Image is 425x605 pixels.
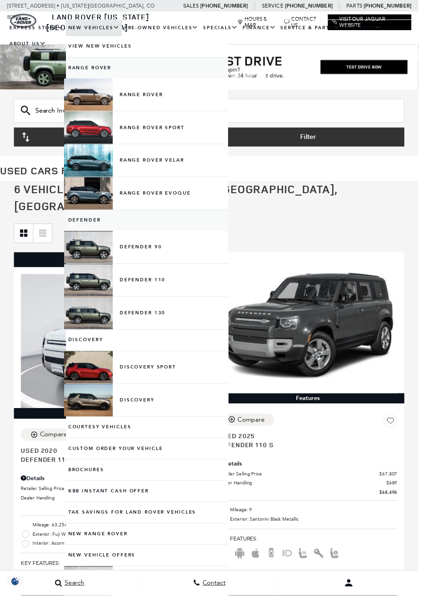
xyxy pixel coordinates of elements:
[238,558,249,564] span: Android Auto
[261,73,270,82] span: Go to slide 9
[67,113,232,146] a: Range Rover Sport
[241,422,269,431] div: Compare
[222,542,404,553] span: Key Features :
[67,357,232,390] a: Discovery Sport
[63,589,86,597] span: Search
[67,467,232,488] a: Brochures
[234,73,244,82] span: Go to slide 7
[67,213,232,235] a: Defender
[67,235,232,268] a: Defender 90
[41,437,68,446] div: Compare
[21,493,203,500] a: Retailer Selling Price $41,587
[67,268,232,301] a: Defender 110
[21,493,185,500] span: Retailer Selling Price
[67,510,232,531] a: Tax Savings for Land Rover Vehicles
[390,420,404,438] button: Save Vehicle
[67,147,232,180] a: Range Rover Velar
[21,482,203,491] div: Pricing Details - Defender 110 SE
[67,335,232,356] a: Discovery
[244,20,283,37] a: Finance
[124,20,204,37] a: Pre-Owned Vehicles
[21,567,203,577] span: Key Features :
[67,302,232,335] a: Defender 130
[14,130,210,149] button: Sort
[10,14,37,28] a: land-rover
[67,424,232,445] a: Courtesy Vehicles
[385,478,404,485] span: $67,807
[5,586,26,596] section: Click to Open Cookie Consent Modal
[67,445,232,466] a: Custom Order Your Vehicle
[14,256,210,271] div: Special Offer
[215,400,411,410] div: Features
[392,487,404,494] span: $689
[7,20,418,53] nav: Main Navigation
[222,497,404,504] a: $68,496
[270,558,281,564] span: Backup Camera
[14,185,343,217] span: 6 Vehicles for Sale in [US_STATE][GEOGRAPHIC_DATA], [GEOGRAPHIC_DATA]
[369,2,418,9] a: [PHONE_NUMBER]
[222,487,392,494] span: Dealer Handling
[14,415,210,425] div: 360° WalkAround/Features
[67,20,124,37] a: New Vehicles
[21,453,196,462] span: Used 2020
[222,420,278,433] button: Compare Vehicle
[21,435,78,448] button: Compare Vehicle
[14,100,411,125] input: Search Inventory
[67,390,232,423] a: Discovery
[234,523,404,532] span: Exterior: Santorini Black Metallic
[222,478,404,485] a: Retailer Selling Price $67,807
[21,502,203,509] a: Dealer Handling $689
[7,37,49,53] a: About Us
[222,478,385,485] span: Retailer Selling Price
[21,462,196,471] span: Defender 110 SE
[204,20,244,37] a: Specials
[21,502,192,509] span: Dealer Handling
[347,20,390,37] a: Research
[67,58,232,80] a: Range Rover
[337,16,414,29] a: Visit Our Jaguar Website
[10,14,37,28] img: Land Rover
[33,538,203,548] span: Exterior: Fuji White
[21,453,203,471] a: Used 2020Defender 110 SE
[222,467,404,475] div: Pricing Details - Defender 110 S
[289,16,328,29] a: Contact Us
[204,589,229,597] span: Contact
[5,586,26,596] img: Opt-Out Icon
[254,558,265,564] span: Apple Car-Play
[21,278,203,415] img: 2020 Land Rover Defender 110 SE
[7,20,67,37] a: EXPRESS STORE
[67,80,232,113] a: Range Rover
[204,2,252,9] a: [PHONE_NUMBER]
[222,438,404,456] a: Used 2025Defender 110 S
[289,2,338,9] a: [PHONE_NUMBER]
[215,130,411,149] button: Filter
[334,558,345,564] span: Memory Seats
[247,73,257,82] span: Go to slide 8
[67,489,232,510] a: KBB Instant Cash Offer
[67,180,232,213] a: Range Rover Evoque
[286,558,297,564] span: Fog Lights
[7,3,157,21] a: [STREET_ADDRESS] • [US_STATE][GEOGRAPHIC_DATA], CO 80905
[318,558,329,564] span: Keyless Entry
[302,558,313,564] span: Heated Seats
[33,548,203,557] span: Interior: Acorn
[222,447,397,456] span: Defender 110 S
[241,16,284,29] a: Hours & Map
[222,438,397,447] span: Used 2025
[385,497,404,504] span: $68,496
[284,580,425,604] button: Open user profile menu
[67,37,232,58] a: View New Vehicles
[222,514,404,523] li: Mileage: 9
[21,529,203,538] li: Mileage: 63,254
[283,20,347,37] a: Service & Parts
[67,554,232,575] a: New Vehicle Offers
[47,12,152,33] a: Land Rover [US_STATE][GEOGRAPHIC_DATA]
[222,487,404,494] a: Dealer Handling $689
[222,263,404,400] img: 2025 Land Rover Defender 110 S
[21,512,203,519] a: $42,276
[67,532,232,553] a: New Range Rover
